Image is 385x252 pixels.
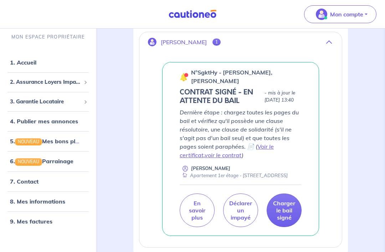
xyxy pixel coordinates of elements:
h5: CONTRAT SIGNÉ - EN ATTENTE DU BAIL [180,88,262,106]
span: 3. Garantie Locataire [10,98,81,106]
a: 7. Contact [10,178,38,185]
a: 1. Accueil [10,59,36,66]
a: Charger le bail signé [267,194,302,227]
a: 9. Mes factures [10,218,52,225]
p: [PERSON_NAME] [191,165,230,172]
img: Cautioneo [166,10,219,19]
div: state: CONTRACT-SIGNED, Context: NEW,CHOOSE-CERTIFICATE,RELATIONSHIP,LESSOR-DOCUMENTS [180,88,302,106]
button: illu_account_valid_menu.svgMon compte [304,5,376,23]
a: 4. Publier mes annonces [10,118,78,125]
div: 5.NOUVEAUMes bons plans [3,134,93,149]
a: voir le contrat [205,152,242,159]
span: 2. Assurance Loyers Impayés [10,78,81,87]
div: 8. Mes informations [3,194,93,209]
div: 7. Contact [3,174,93,189]
p: Charger le bail signé [273,200,295,221]
img: illu_account_valid_menu.svg [316,9,327,20]
a: 5.NOUVEAUMes bons plans [10,138,85,145]
a: En savoir plus [180,194,215,227]
p: - mis à jour le [DATE] 13:40 [265,90,302,104]
div: 9. Mes factures [3,214,93,228]
div: 4. Publier mes annonces [3,114,93,129]
button: [PERSON_NAME]1 [139,34,342,51]
div: 6.NOUVEAUParrainage [3,154,93,169]
img: 🔔 [180,73,188,82]
div: 1. Accueil [3,56,93,70]
p: MON ESPACE PROPRIÉTAIRE [11,34,85,41]
img: illu_account.svg [148,38,156,47]
p: En savoir plus [189,200,206,221]
span: 1 [212,39,221,46]
p: n°SgktHy - [PERSON_NAME], [PERSON_NAME] [191,68,302,86]
div: 3. Garantie Locataire [3,95,93,109]
p: Dernière étape : chargez toutes les pages du bail et vérifiez qu'il possède une clause résolutoir... [180,108,302,160]
a: 6.NOUVEAUParrainage [10,158,73,165]
div: Apartement 1er étage - [STREET_ADDRESS] [180,173,288,179]
a: 8. Mes informations [10,198,65,205]
p: Déclarer un impayé [229,200,252,221]
p: Mon compte [330,10,363,19]
div: 2. Assurance Loyers Impayés [3,76,93,89]
a: Déclarer un impayé [223,194,258,227]
p: [PERSON_NAME] [161,39,207,46]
